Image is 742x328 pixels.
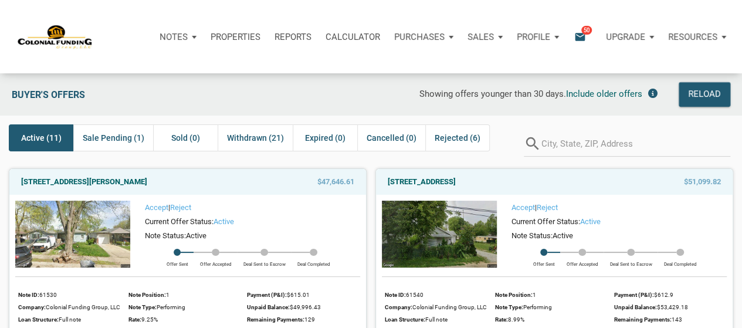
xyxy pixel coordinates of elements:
[293,124,357,151] div: Expired (0)
[385,304,412,310] span: Company:
[291,256,336,268] div: Deal Completed
[326,32,380,42] p: Calculator
[614,292,653,298] span: Payment (P&I):
[495,292,533,298] span: Note Position:
[290,304,321,310] span: $49,996.43
[581,25,592,35] span: 50
[606,32,645,42] p: Upgrade
[357,124,425,151] div: Cancelled (0)
[653,292,673,298] span: $612.9
[6,82,225,107] div: Buyer's Offers
[46,304,120,310] span: Colonial Funding Group, LLC
[128,316,141,323] span: Rate:
[658,256,702,268] div: Deal Completed
[541,130,730,157] input: City, State, ZIP, Address
[247,292,287,298] span: Payment (P&I):
[508,316,524,323] span: 8.99%
[145,231,186,240] span: Note Status:
[656,304,687,310] span: $53,429.18
[406,292,423,298] span: 61540
[385,292,406,298] span: Note ID:
[435,131,480,145] span: Rejected (6)
[153,19,204,55] button: Notes
[388,175,456,189] a: [STREET_ADDRESS]
[566,89,642,99] span: Include older offers
[573,30,587,43] i: email
[160,256,194,268] div: Offer Sent
[157,304,185,310] span: Performing
[511,203,558,212] span: |
[247,316,304,323] span: Remaining Payments:
[18,316,59,323] span: Loan Structure:
[304,316,315,323] span: 129
[218,124,293,151] div: Withdrawn (21)
[661,19,733,55] button: Resources
[18,24,93,49] img: NoteUnlimited
[511,203,535,212] a: Accept
[495,304,523,310] span: Note Type:
[688,87,721,102] div: Reload
[287,292,310,298] span: $615.01
[145,203,191,212] span: |
[141,316,158,323] span: 9.25%
[166,292,170,298] span: 1
[533,292,536,298] span: 1
[237,256,291,268] div: Deal Sent to Escrow
[495,316,508,323] span: Rate:
[684,175,721,189] span: $51,099.82
[367,131,416,145] span: Cancelled (0)
[317,175,354,189] span: $47,646.61
[211,32,260,42] p: Properties
[153,124,218,151] div: Sold (0)
[160,32,188,42] p: Notes
[305,131,345,145] span: Expired (0)
[668,32,717,42] p: Resources
[671,316,682,323] span: 143
[194,256,237,268] div: Offer Accepted
[425,124,490,151] div: Rejected (6)
[385,316,425,323] span: Loan Structure:
[537,203,558,212] a: Reject
[247,304,290,310] span: Unpaid Balance:
[524,130,541,157] i: search
[387,19,460,55] button: Purchases
[145,217,214,226] span: Current Offer Status:
[565,19,599,55] button: email50
[599,19,661,55] button: Upgrade
[59,316,81,323] span: Full note
[39,292,57,298] span: 61530
[128,292,166,298] span: Note Position:
[604,256,658,268] div: Deal Sent to Escrow
[18,304,46,310] span: Company:
[18,292,39,298] span: Note ID:
[523,304,552,310] span: Performing
[614,316,671,323] span: Remaining Payments:
[425,316,448,323] span: Full note
[214,217,234,226] span: active
[227,131,284,145] span: Withdrawn (21)
[83,131,144,145] span: Sale Pending (1)
[21,175,147,189] a: [STREET_ADDRESS][PERSON_NAME]
[170,203,191,212] a: Reject
[614,304,656,310] span: Unpaid Balance:
[394,32,445,42] p: Purchases
[511,217,580,226] span: Current Offer Status:
[21,131,62,145] span: Active (11)
[510,19,566,55] button: Profile
[517,32,550,42] p: Profile
[15,201,130,268] img: 575873
[145,203,168,212] a: Accept
[560,256,604,268] div: Offer Accepted
[580,217,601,226] span: active
[319,19,387,55] a: Calculator
[412,304,487,310] span: Colonial Funding Group, LLC
[460,19,510,55] button: Sales
[511,231,553,240] span: Note Status:
[527,256,560,268] div: Offer Sent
